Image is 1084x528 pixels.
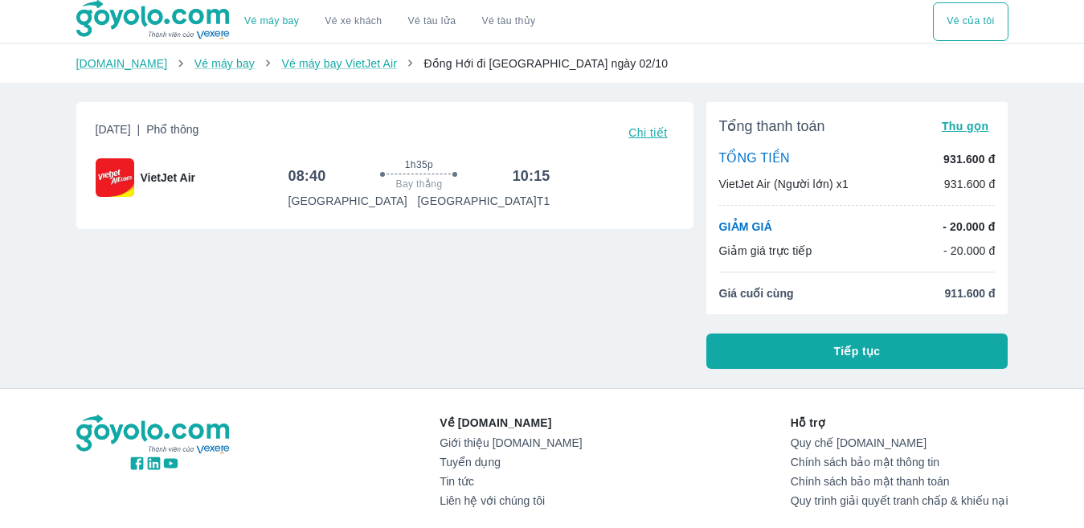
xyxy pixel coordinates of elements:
a: Chính sách bảo mật thông tin [791,456,1008,469]
a: Vé máy bay VietJet Air [281,57,396,70]
div: choose transportation mode [933,2,1008,41]
span: | [137,123,141,136]
button: Vé tàu thủy [468,2,548,41]
p: [GEOGRAPHIC_DATA] [288,193,407,209]
button: Chi tiết [622,121,673,144]
a: Vé tàu lửa [395,2,469,41]
p: Về [DOMAIN_NAME] [440,415,582,431]
button: Tiếp tục [706,334,1008,369]
button: Vé của tôi [933,2,1008,41]
a: Quy chế [DOMAIN_NAME] [791,436,1008,449]
nav: breadcrumb [76,55,1008,72]
p: GIẢM GIÁ [719,219,772,235]
span: Tổng thanh toán [719,117,825,136]
div: choose transportation mode [231,2,548,41]
a: Tin tức [440,475,582,488]
span: 911.600 đ [944,285,995,301]
p: - 20.000 đ [943,243,996,259]
h6: 10:15 [513,166,550,186]
span: Thu gọn [942,120,989,133]
span: Tiếp tục [834,343,881,359]
a: [DOMAIN_NAME] [76,57,168,70]
a: Vé máy bay [194,57,255,70]
p: - 20.000 đ [943,219,995,235]
span: Bay thẳng [396,178,443,190]
p: 931.600 đ [944,176,996,192]
span: Phổ thông [146,123,198,136]
span: Chi tiết [628,126,667,139]
p: [GEOGRAPHIC_DATA] T1 [418,193,550,209]
a: Vé xe khách [325,15,382,27]
span: VietJet Air [141,170,195,186]
img: logo [76,415,232,455]
p: 931.600 đ [943,151,995,167]
p: TỔNG TIỀN [719,150,790,168]
span: [DATE] [96,121,199,144]
a: Vé máy bay [244,15,299,27]
a: Chính sách bảo mật thanh toán [791,475,1008,488]
a: Quy trình giải quyết tranh chấp & khiếu nại [791,494,1008,507]
h6: 08:40 [288,166,325,186]
p: VietJet Air (Người lớn) x1 [719,176,849,192]
span: Giá cuối cùng [719,285,794,301]
span: 1h35p [405,158,433,171]
a: Giới thiệu [DOMAIN_NAME] [440,436,582,449]
span: Đồng Hới đi [GEOGRAPHIC_DATA] ngày 02/10 [423,57,668,70]
p: Hỗ trợ [791,415,1008,431]
button: Thu gọn [935,115,996,137]
p: Giảm giá trực tiếp [719,243,812,259]
a: Tuyển dụng [440,456,582,469]
a: Liên hệ với chúng tôi [440,494,582,507]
